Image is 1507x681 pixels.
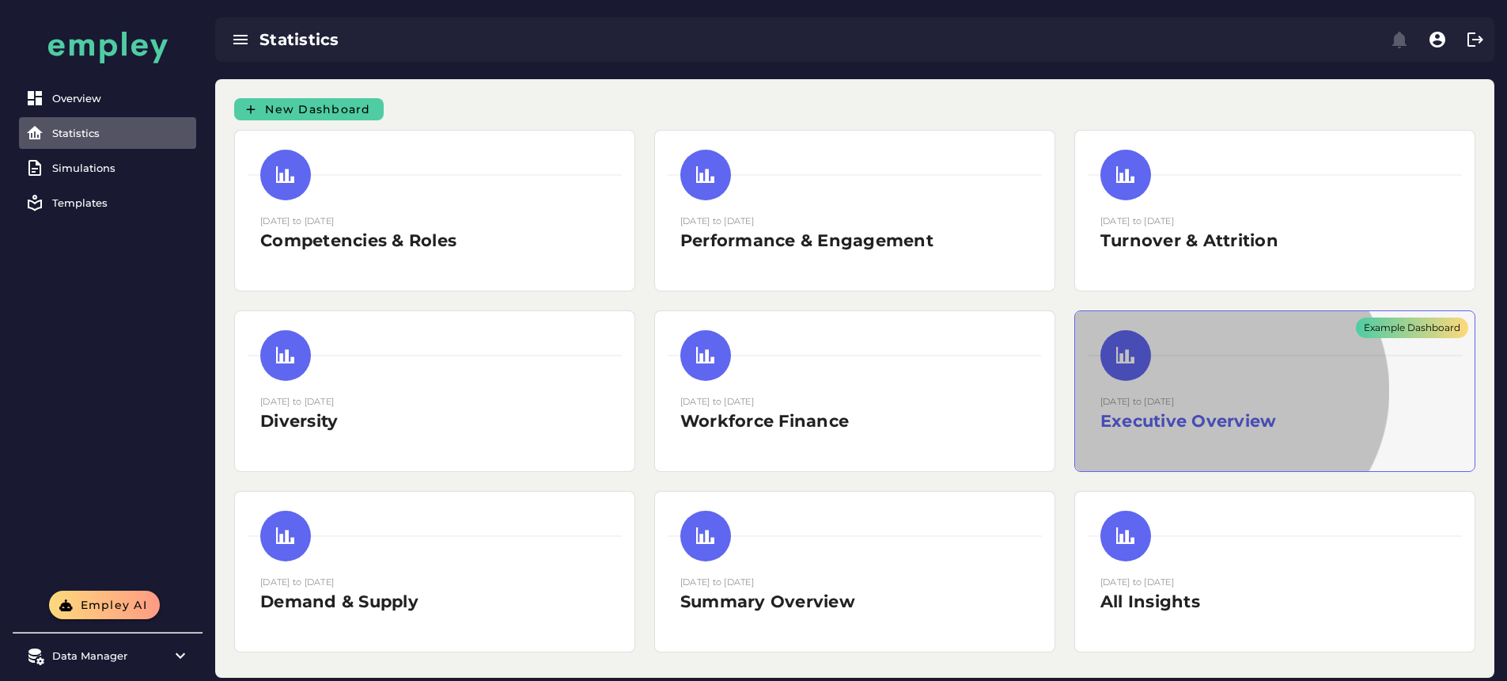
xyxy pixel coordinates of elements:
small: [DATE] to [DATE] [680,215,754,226]
h2: Competencies & Roles [260,229,609,253]
span: Empley AI [79,598,147,612]
small: [DATE] to [DATE] [680,576,754,588]
small: [DATE] to [DATE] [260,215,334,226]
h2: Workforce Finance [680,409,1029,433]
a: Simulations [19,152,196,184]
div: Simulations [52,162,190,174]
h2: Performance & Engagement [680,229,1029,253]
a: Templates [19,187,196,219]
h2: Summary Overview [680,590,1029,614]
span: New Dashboard [264,102,371,116]
h2: Demand & Supply [260,590,609,614]
div: Overview [52,92,190,105]
small: [DATE] to [DATE] [260,576,334,588]
small: [DATE] to [DATE] [260,396,334,407]
button: New Dashboard [234,98,384,120]
h2: All Insights [1100,590,1449,614]
div: Statistics [259,29,820,51]
h2: Turnover & Attrition [1100,229,1449,253]
a: Overview [19,82,196,114]
small: [DATE] to [DATE] [680,396,754,407]
h2: Diversity [260,409,609,433]
div: Templates [52,196,190,209]
div: Statistics [52,127,190,139]
div: Data Manager [52,649,163,662]
a: Statistics [19,117,196,149]
button: Empley AI [49,591,160,619]
small: [DATE] to [DATE] [1100,215,1174,226]
small: [DATE] to [DATE] [1100,576,1174,588]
